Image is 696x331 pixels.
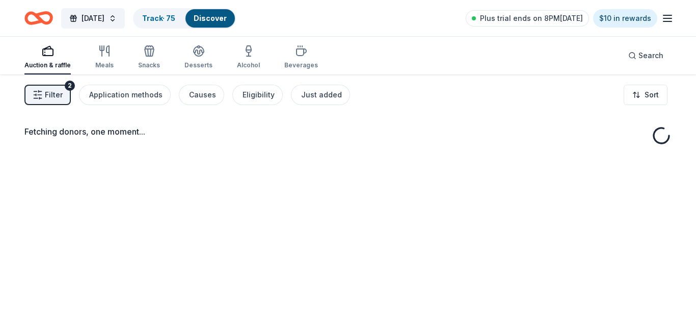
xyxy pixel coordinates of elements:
[142,14,175,22] a: Track· 75
[184,41,212,74] button: Desserts
[291,85,350,105] button: Just added
[480,12,583,24] span: Plus trial ends on 8PM[DATE]
[593,9,657,28] a: $10 in rewards
[189,89,216,101] div: Causes
[232,85,283,105] button: Eligibility
[620,45,672,66] button: Search
[24,125,672,138] div: Fetching donors, one moment...
[45,89,63,101] span: Filter
[284,41,318,74] button: Beverages
[24,41,71,74] button: Auction & raffle
[89,89,163,101] div: Application methods
[138,41,160,74] button: Snacks
[95,41,114,74] button: Meals
[645,89,659,101] span: Sort
[24,6,53,30] a: Home
[184,61,212,69] div: Desserts
[237,61,260,69] div: Alcohol
[638,49,663,62] span: Search
[24,61,71,69] div: Auction & raffle
[624,85,667,105] button: Sort
[237,41,260,74] button: Alcohol
[65,81,75,91] div: 2
[194,14,227,22] a: Discover
[79,85,171,105] button: Application methods
[133,8,236,29] button: Track· 75Discover
[466,10,589,27] a: Plus trial ends on 8PM[DATE]
[243,89,275,101] div: Eligibility
[82,12,104,24] span: [DATE]
[301,89,342,101] div: Just added
[138,61,160,69] div: Snacks
[24,85,71,105] button: Filter2
[61,8,125,29] button: [DATE]
[95,61,114,69] div: Meals
[284,61,318,69] div: Beverages
[179,85,224,105] button: Causes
